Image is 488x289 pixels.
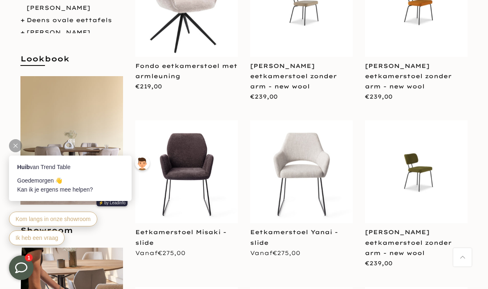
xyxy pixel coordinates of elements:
[135,228,226,246] a: Eetkamerstoel Misaki - slide
[158,249,186,257] span: €275,00
[1,116,160,255] iframe: bot-iframe
[135,83,162,90] span: €219,00
[20,54,123,72] h5: Lookbook
[365,260,392,267] span: €239,00
[250,228,338,246] a: Eetkamerstoel Yanai - slide
[273,249,300,257] span: €275,00
[250,62,337,90] a: [PERSON_NAME] eetkamerstoel zonder arm - new wool
[1,247,42,288] iframe: toggle-frame
[135,62,237,80] a: Fondo eetkamerstoel met armleuning
[250,249,300,257] span: Vanaf
[365,228,452,256] a: [PERSON_NAME] eetkamerstoel zonder arm - new wool
[250,93,278,100] span: €239,00
[15,118,57,125] span: Ik heb een vraag
[27,16,112,24] a: Deens ovale eettafels
[365,93,392,100] span: €239,00
[453,248,472,266] a: Terug naar boven
[365,62,452,90] a: [PERSON_NAME] eetkamerstoel zonder arm - new wool
[27,29,90,36] a: [PERSON_NAME]
[135,249,186,257] span: Vanaf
